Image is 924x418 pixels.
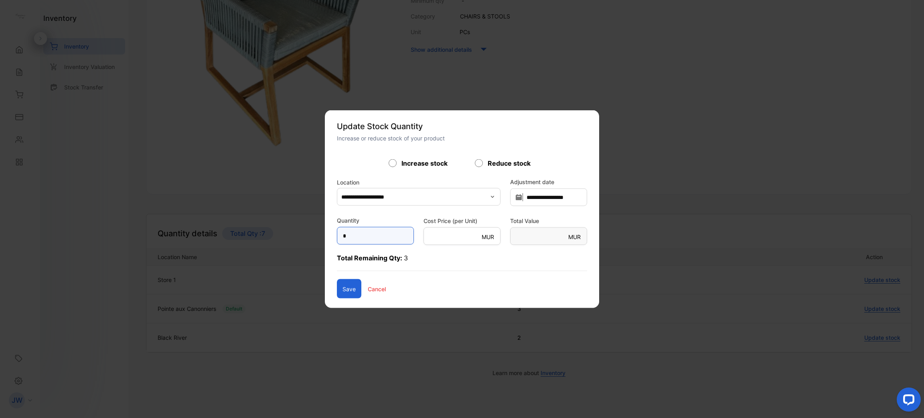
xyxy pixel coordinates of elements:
p: Increase or reduce stock of your product [337,134,502,142]
p: MUR [482,233,494,241]
p: Update Stock Quantity [337,120,502,132]
label: Increase stock [401,158,448,168]
label: Total Value [510,217,587,225]
p: MUR [568,233,581,241]
label: Adjustment date [510,178,587,186]
label: Location [337,178,500,187]
span: 3 [404,254,408,262]
label: Reduce stock [488,158,531,168]
p: Total Remaining Qty: [337,253,587,271]
button: Save [337,279,361,298]
p: Cancel [368,284,386,293]
iframe: LiveChat chat widget [890,384,924,418]
label: Quantity [337,216,359,225]
label: Cost Price (per Unit) [423,217,500,225]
